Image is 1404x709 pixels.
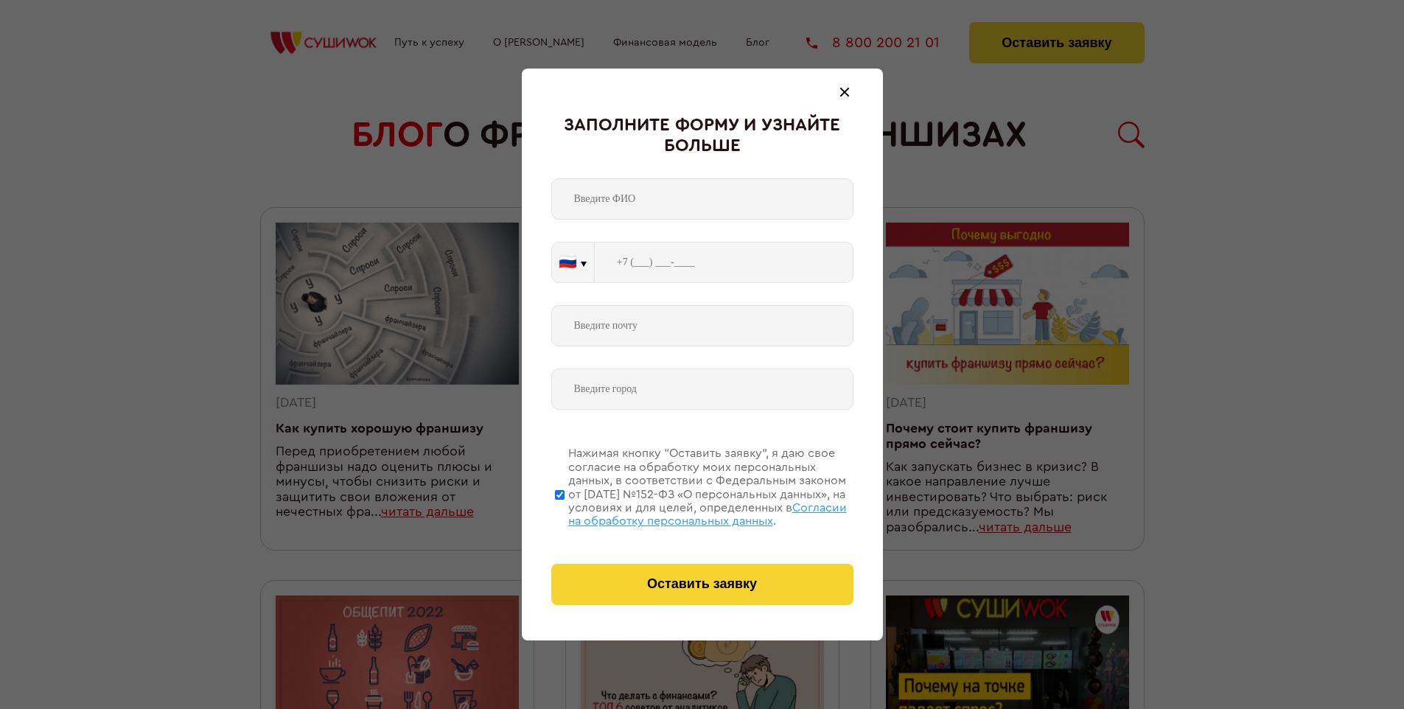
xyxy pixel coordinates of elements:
[551,305,853,346] input: Введите почту
[568,502,847,527] span: Согласии на обработку персональных данных
[551,178,853,220] input: Введите ФИО
[551,369,853,410] input: Введите город
[568,447,853,528] div: Нажимая кнопку “Оставить заявку”, я даю свое согласие на обработку моих персональных данных, в со...
[595,242,853,283] input: +7 (___) ___-____
[551,564,853,605] button: Оставить заявку
[552,242,594,282] button: 🇷🇺
[551,116,853,156] div: Заполните форму и узнайте больше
